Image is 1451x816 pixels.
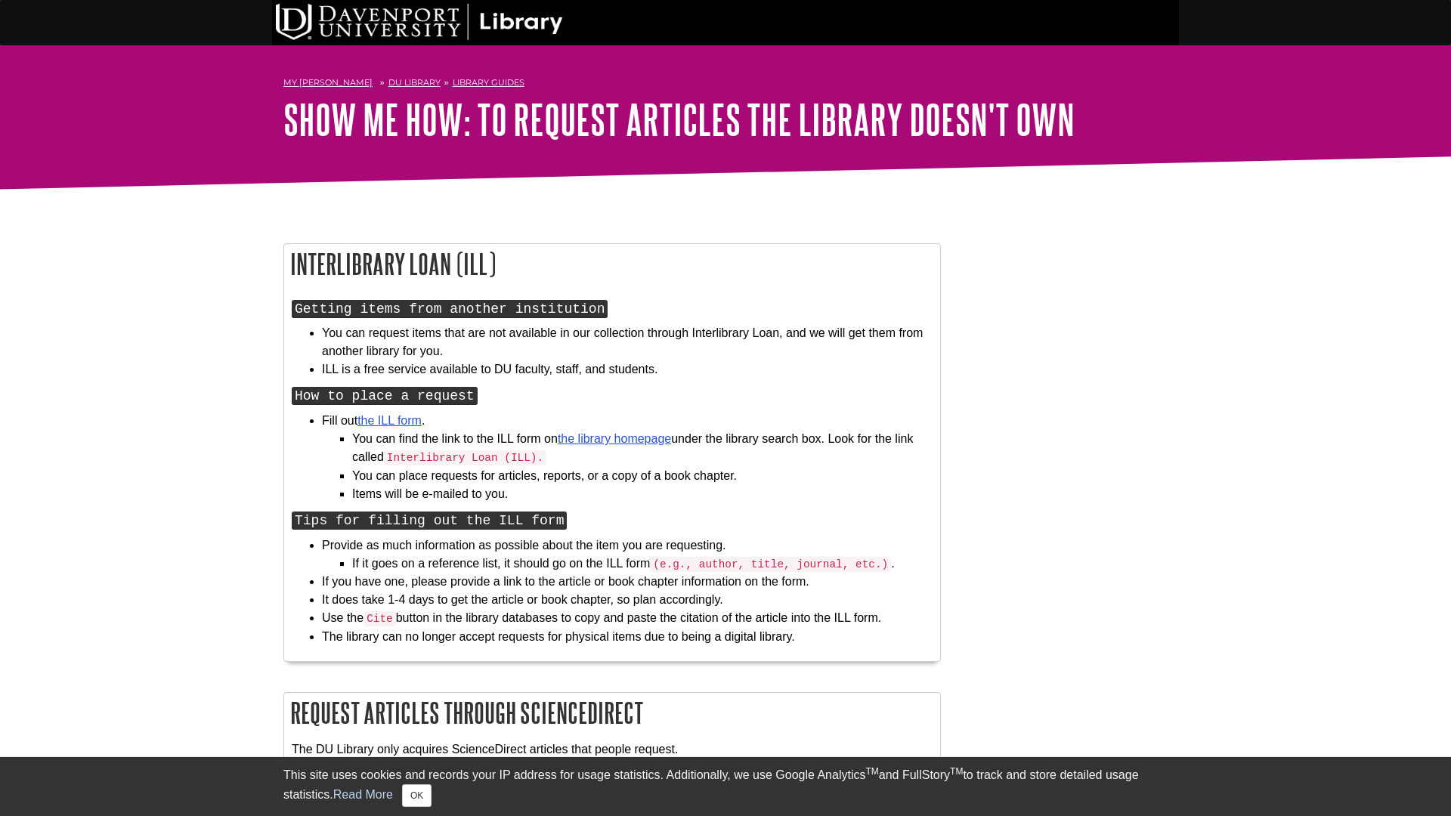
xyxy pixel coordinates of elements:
kbd: Getting items from another institution [292,300,608,318]
a: DU Library [388,77,441,88]
a: Read More [333,788,393,801]
a: Show Me How: To Request Articles the Library Doesn't Own [283,96,1075,143]
button: Close [402,784,432,807]
h2: InterLibrary Loan (ILL) [284,244,940,284]
code: (e.g., author, title, journal, etc.) [650,557,891,572]
a: Library Guides [453,77,524,88]
li: Fill out . [322,412,933,503]
sup: TM [950,766,963,777]
nav: breadcrumb [283,73,1168,97]
kbd: How to place a request [292,387,478,405]
a: the library homepage [558,432,671,445]
code: Interlibrary Loan (ILL). [384,450,546,465]
h2: Request Articles through ScienceDirect [284,693,940,733]
p: The DU Library only acquires ScienceDirect articles that people request. [292,740,933,759]
div: This site uses cookies and records your IP address for usage statistics. Additionally, we use Goo... [283,766,1168,807]
li: You can find the link to the ILL form on under the library search box. Look for the link called [352,430,933,467]
img: DU Library [276,4,563,40]
li: It does take 1-4 days to get the article or book chapter, so plan accordingly. [322,591,933,609]
li: You can place requests for articles, reports, or a copy of a book chapter. [352,467,933,485]
li: Use the button in the library databases to copy and paste the citation of the article into the IL... [322,609,933,628]
li: If it goes on a reference list, it should go on the ILL form . [352,555,933,573]
a: My [PERSON_NAME] [283,76,373,89]
li: Provide as much information as possible about the item you are requesting. [322,536,933,573]
a: the ILL form [357,414,422,427]
kbd: Tips for filling out the ILL form [292,512,567,530]
sup: TM [865,766,878,777]
li: The library can no longer accept requests for physical items due to being a digital library. [322,628,933,646]
li: You can request items that are not available in our collection through Interlibrary Loan, and we ... [322,324,933,360]
li: ILL is a free service available to DU faculty, staff, and students. [322,360,933,379]
code: Cite [364,611,396,626]
li: Items will be e-mailed to you. [352,485,933,503]
li: If you have one, please provide a link to the article or book chapter information on the form. [322,573,933,591]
